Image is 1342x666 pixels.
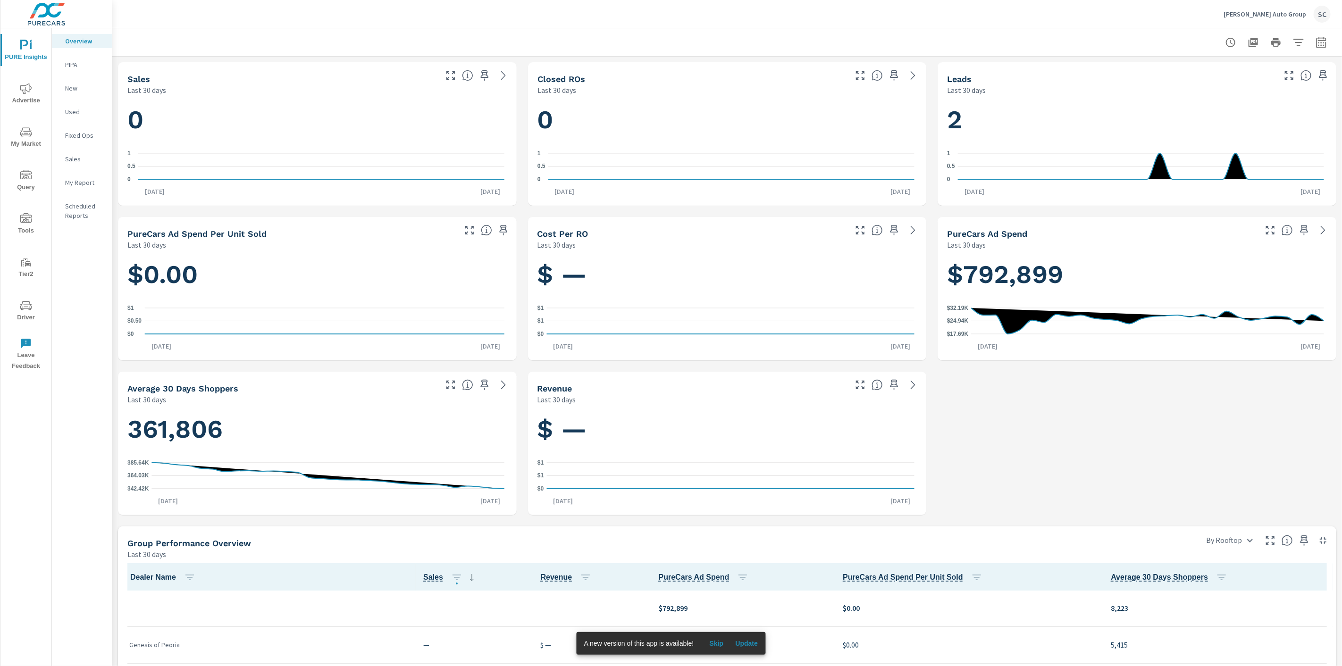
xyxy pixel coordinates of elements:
[127,163,135,170] text: 0.5
[853,68,868,83] button: Make Fullscreen
[1297,223,1312,238] span: Save this to your personalized report
[127,413,507,445] h1: 361,806
[127,150,131,157] text: 1
[947,74,972,84] h5: Leads
[853,223,868,238] button: Make Fullscreen
[474,496,507,506] p: [DATE]
[462,223,477,238] button: Make Fullscreen
[1224,10,1306,18] p: [PERSON_NAME] Auto Group
[958,187,991,196] p: [DATE]
[52,152,112,166] div: Sales
[853,377,868,392] button: Make Fullscreen
[474,187,507,196] p: [DATE]
[1294,341,1327,351] p: [DATE]
[65,60,104,69] p: PIPA
[972,341,1005,351] p: [DATE]
[1200,532,1259,549] div: By Rooftop
[3,170,49,193] span: Query
[584,640,694,647] span: A new version of this app is available!
[52,175,112,190] div: My Report
[127,305,134,311] text: $1
[537,459,544,466] text: $1
[1316,223,1331,238] a: See more details in report
[130,572,199,583] span: Dealer Name
[537,394,576,405] p: Last 30 days
[1244,33,1263,52] button: "Export Report to PDF"
[1297,533,1312,548] span: Save this to your personalized report
[3,213,49,236] span: Tools
[3,40,49,63] span: PURE Insights
[52,105,112,119] div: Used
[537,258,917,291] h1: $ —
[477,377,492,392] span: Save this to your personalized report
[496,68,511,83] a: See more details in report
[546,496,579,506] p: [DATE]
[65,178,104,187] p: My Report
[151,496,185,506] p: [DATE]
[3,83,49,106] span: Advertise
[1312,33,1331,52] button: Select Date Range
[537,150,541,157] text: 1
[947,305,969,311] text: $32.19K
[3,338,49,372] span: Leave Feedback
[496,223,511,238] span: Save this to your personalized report
[735,639,758,648] span: Update
[872,225,883,236] span: Average cost incurred by the dealership from each Repair Order closed over the selected date rang...
[537,485,544,492] text: $0
[541,572,596,583] span: Revenue
[843,572,986,583] span: PureCars Ad Spend Per Unit Sold
[537,383,572,393] h5: Revenue
[477,68,492,83] span: Save this to your personalized report
[884,496,917,506] p: [DATE]
[127,383,238,393] h5: Average 30 Days Shoppers
[496,377,511,392] a: See more details in report
[1316,533,1331,548] button: Minimize Widget
[462,379,473,391] span: A rolling 30 day total of daily Shoppers on the dealership website, averaged over the selected da...
[947,258,1327,291] h1: $792,899
[52,81,112,95] div: New
[537,239,576,250] p: Last 30 days
[1282,535,1293,546] span: Understand group performance broken down by various segments. Use the dropdown in the upper right...
[3,126,49,150] span: My Market
[127,239,166,250] p: Last 30 days
[705,639,728,648] span: Skip
[887,223,902,238] span: Save this to your personalized report
[127,485,149,492] text: 342.42K
[884,341,917,351] p: [DATE]
[52,58,112,72] div: PIPA
[52,128,112,142] div: Fixed Ops
[423,572,443,583] span: Number of vehicles sold by the dealership over the selected date range. [Source: This data is sou...
[537,104,917,136] h1: 0
[423,572,478,583] span: Sales
[65,154,104,164] p: Sales
[887,377,902,392] span: Save this to your personalized report
[1111,639,1325,650] p: 5,415
[1111,572,1208,583] span: A rolling 30 day total of daily Shoppers on the dealership website, averaged over the selected da...
[127,473,149,479] text: 364.03K
[843,639,1096,650] p: $0.00
[843,602,1096,614] p: $0.00
[548,187,581,196] p: [DATE]
[65,36,104,46] p: Overview
[906,68,921,83] a: See more details in report
[127,331,134,337] text: $0
[65,201,104,220] p: Scheduled Reports
[462,70,473,81] span: Number of vehicles sold by the dealership over the selected date range. [Source: This data is sou...
[537,74,585,84] h5: Closed ROs
[1111,602,1325,614] p: 8,223
[731,636,762,651] button: Update
[1314,6,1331,23] div: SC
[537,176,541,183] text: 0
[65,131,104,140] p: Fixed Ops
[659,572,730,583] span: Total cost of media for all PureCars channels for the selected dealership group over the selected...
[537,413,917,445] h1: $ —
[541,639,644,650] p: $ —
[127,104,507,136] h1: 0
[947,84,986,96] p: Last 30 days
[947,163,955,170] text: 0.5
[443,68,458,83] button: Make Fullscreen
[947,150,950,157] text: 1
[1294,187,1327,196] p: [DATE]
[906,223,921,238] a: See more details in report
[947,318,969,325] text: $24.94K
